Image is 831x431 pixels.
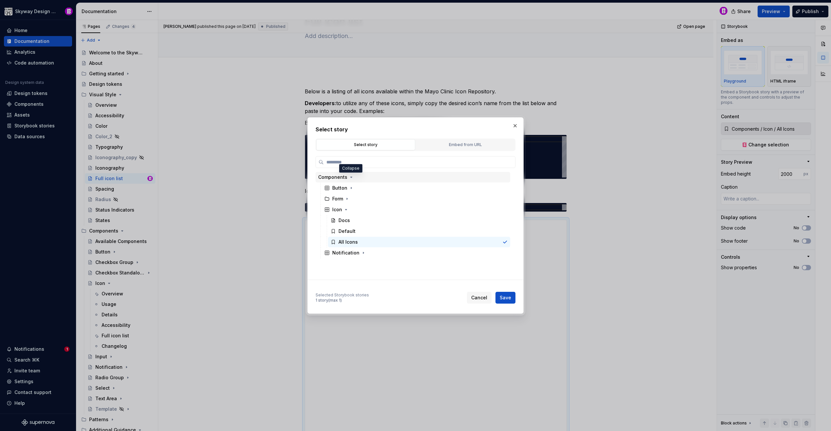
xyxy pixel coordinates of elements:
[338,217,350,224] div: Docs
[339,164,362,173] div: Collapse
[332,196,343,202] div: Form
[500,294,511,301] span: Save
[418,141,512,148] div: Embed from URL
[316,292,369,298] div: Selected Storybook stories
[467,292,492,304] button: Cancel
[332,250,359,256] div: Notification
[316,298,369,303] div: 1 story (max 1)
[332,185,347,191] div: Button
[332,206,342,213] div: Icon
[338,239,358,245] div: All Icons
[471,294,487,301] span: Cancel
[495,292,515,304] button: Save
[319,141,413,148] div: Select story
[338,228,356,234] div: Default
[318,174,347,180] div: Components
[316,125,515,133] h2: Select story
